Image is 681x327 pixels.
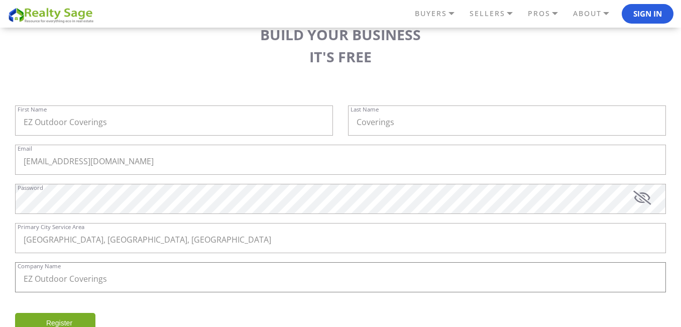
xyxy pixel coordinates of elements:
button: Sign In [622,4,673,24]
label: First Name [18,106,47,112]
label: Company Name [18,263,61,269]
label: Password [18,185,43,190]
a: BUYERS [412,5,467,22]
a: SELLERS [467,5,525,22]
img: REALTY SAGE [8,6,98,24]
h3: IT'S FREE [15,48,666,65]
h3: BUILD YOUR BUSINESS [15,26,666,43]
a: PROS [525,5,571,22]
label: Primary City Service Area [18,224,84,230]
label: Email [18,146,32,151]
a: ABOUT [571,5,622,22]
label: Last Name [351,106,379,112]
